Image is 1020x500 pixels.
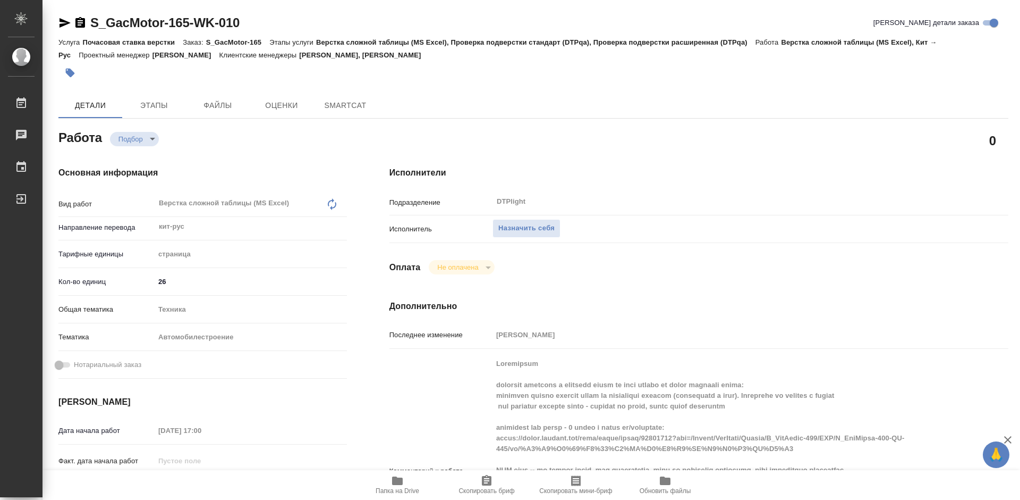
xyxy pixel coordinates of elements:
[389,261,421,274] h4: Оплата
[429,260,494,274] div: Подбор
[376,487,419,495] span: Папка на Drive
[155,453,248,469] input: Пустое поле
[58,61,82,85] button: Добавить тэг
[58,199,155,210] p: Вид работ
[152,51,219,59] p: [PERSON_NAME]
[115,135,146,144] button: Подбор
[755,38,781,46] p: Работа
[389,224,492,235] p: Исполнитель
[58,277,155,287] p: Кол-во единиц
[155,301,347,319] div: Техника
[58,249,155,260] p: Тарифные единицы
[389,197,492,208] p: Подразделение
[299,51,429,59] p: [PERSON_NAME], [PERSON_NAME]
[873,18,979,28] span: [PERSON_NAME] детали заказа
[640,487,691,495] span: Обновить файлы
[82,38,183,46] p: Почасовая ставка верстки
[206,38,270,46] p: S_GacMotor-165
[155,328,347,346] div: Автомобилестроение
[155,423,248,438] input: Пустое поле
[79,51,152,59] p: Проектный менеджер
[58,16,71,29] button: Скопировать ссылку для ЯМессенджера
[74,360,141,370] span: Нотариальный заказ
[389,166,1008,179] h4: Исполнители
[492,219,560,238] button: Назначить себя
[492,327,957,343] input: Пустое поле
[539,487,612,495] span: Скопировать мини-бриф
[65,99,116,112] span: Детали
[434,263,481,272] button: Не оплачена
[620,470,710,500] button: Обновить файлы
[58,127,102,146] h2: Работа
[129,99,180,112] span: Этапы
[389,300,1008,313] h4: Дополнительно
[58,38,82,46] p: Услуга
[983,441,1009,468] button: 🙏
[90,15,240,30] a: S_GacMotor-165-WK-010
[192,99,243,112] span: Файлы
[58,456,155,466] p: Факт. дата начала работ
[389,466,492,477] p: Комментарий к работе
[531,470,620,500] button: Скопировать мини-бриф
[58,304,155,315] p: Общая тематика
[58,222,155,233] p: Направление перевода
[155,245,347,263] div: страница
[316,38,755,46] p: Верстка сложной таблицы (MS Excel), Проверка подверстки стандарт (DTPqa), Проверка подверстки рас...
[110,132,159,146] div: Подбор
[58,332,155,343] p: Тематика
[458,487,514,495] span: Скопировать бриф
[269,38,316,46] p: Этапы услуги
[256,99,307,112] span: Оценки
[58,396,347,409] h4: [PERSON_NAME]
[320,99,371,112] span: SmartCat
[219,51,300,59] p: Клиентские менеджеры
[989,131,996,149] h2: 0
[155,274,347,289] input: ✎ Введи что-нибудь
[987,444,1005,466] span: 🙏
[183,38,206,46] p: Заказ:
[58,166,347,179] h4: Основная информация
[442,470,531,500] button: Скопировать бриф
[498,222,555,235] span: Назначить себя
[353,470,442,500] button: Папка на Drive
[74,16,87,29] button: Скопировать ссылку
[58,426,155,436] p: Дата начала работ
[389,330,492,340] p: Последнее изменение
